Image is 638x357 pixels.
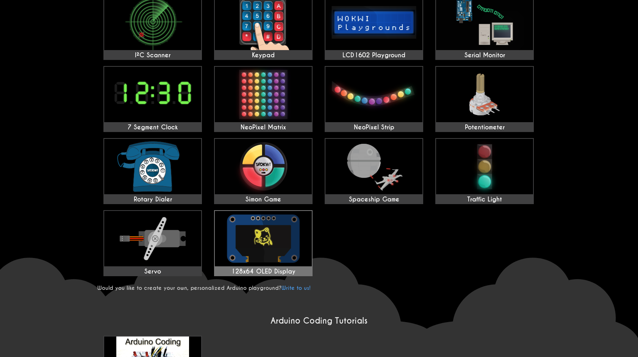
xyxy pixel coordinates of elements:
[325,66,423,132] a: NeoPixel Strip
[436,124,533,131] div: Potentiometer
[215,52,312,59] div: Keypad
[325,52,422,59] div: LCD1602 Playground
[214,138,313,204] a: Simon Game
[215,268,312,275] div: 128x64 OLED Display
[215,211,312,266] img: 128x64 OLED Display
[104,124,201,131] div: 7 Segment Clock
[97,316,541,326] h2: Arduino Coding Tutorials
[325,196,422,203] div: Spaceship Game
[436,67,533,122] img: Potentiometer
[104,268,201,275] div: Servo
[103,210,202,276] a: Servo
[97,285,541,291] p: Would you like to create your own, personalized Arduino playground?
[435,138,534,204] a: Traffic Light
[103,138,202,204] a: Rotary Dialer
[325,138,423,204] a: Spaceship Game
[325,139,422,194] img: Spaceship Game
[104,211,201,266] img: Servo
[215,196,312,203] div: Simon Game
[215,124,312,131] div: NeoPixel Matrix
[281,285,311,291] a: Write to us!
[214,66,313,132] a: NeoPixel Matrix
[104,139,201,194] img: Rotary Dialer
[103,66,202,132] a: 7 Segment Clock
[215,139,312,194] img: Simon Game
[325,124,422,131] div: NeoPixel Strip
[215,67,312,122] img: NeoPixel Matrix
[104,52,201,59] div: I²C Scanner
[104,196,201,203] div: Rotary Dialer
[435,66,534,132] a: Potentiometer
[436,52,533,59] div: Serial Monitor
[325,67,422,122] img: NeoPixel Strip
[436,196,533,203] div: Traffic Light
[436,139,533,194] img: Traffic Light
[104,67,201,122] img: 7 Segment Clock
[214,210,313,276] a: 128x64 OLED Display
